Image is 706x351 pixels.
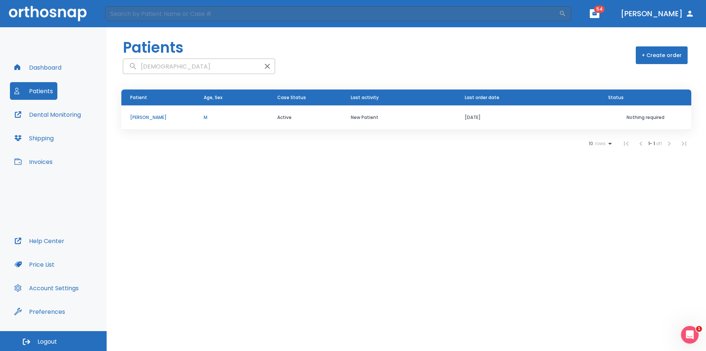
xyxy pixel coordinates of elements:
input: Search by Patient Name or Case # [105,6,559,21]
button: Help Center [10,232,69,250]
button: Patients [10,82,57,100]
img: Orthosnap [9,6,87,21]
button: Invoices [10,153,57,171]
span: Last order date [465,94,499,101]
td: Active [268,105,342,130]
p: [PERSON_NAME] [130,114,186,121]
span: 54 [594,6,605,13]
p: M [204,114,260,121]
input: search [123,59,260,74]
h1: Patients [123,36,183,59]
span: Patient [130,94,147,101]
button: Dashboard [10,59,66,76]
td: New Patient [342,105,456,130]
span: Last activity [351,94,379,101]
span: Status [608,94,624,101]
span: rows [593,141,606,146]
td: [DATE] [456,105,599,130]
button: Account Settings [10,279,83,297]
iframe: Intercom live chat [681,326,699,344]
span: Case Status [277,94,306,101]
span: Logout [38,338,57,346]
span: 1 - 1 [648,140,656,147]
button: + Create order [636,46,688,64]
button: Price List [10,256,59,273]
p: Nothing required [608,114,682,121]
button: [PERSON_NAME] [618,7,697,20]
span: 1 [696,326,702,332]
span: of 1 [656,140,662,147]
span: 10 [589,141,593,146]
button: Preferences [10,303,69,320]
button: Shipping [10,129,58,147]
button: Dental Monitoring [10,106,85,123]
span: Age, Sex [204,94,222,101]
